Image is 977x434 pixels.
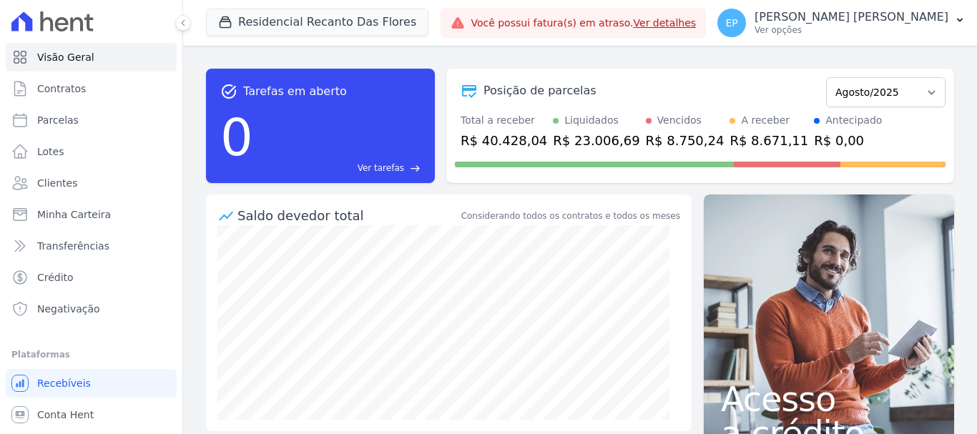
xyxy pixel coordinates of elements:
[37,207,111,222] span: Minha Carteira
[6,137,177,166] a: Lotes
[6,200,177,229] a: Minha Carteira
[220,100,253,174] div: 0
[483,82,596,99] div: Posição de parcelas
[730,131,808,150] div: R$ 8.671,11
[646,131,725,150] div: R$ 8.750,24
[6,369,177,398] a: Recebíveis
[634,17,697,29] a: Ver detalhes
[6,263,177,292] a: Crédito
[37,50,94,64] span: Visão Geral
[37,270,74,285] span: Crédito
[358,162,404,174] span: Ver tarefas
[6,43,177,71] a: Visão Geral
[6,74,177,103] a: Contratos
[37,408,94,422] span: Conta Hent
[220,83,237,100] span: task_alt
[461,113,547,128] div: Total a receber
[6,400,177,429] a: Conta Hent
[37,376,91,390] span: Recebíveis
[243,83,347,100] span: Tarefas em aberto
[461,209,680,222] div: Considerando todos os contratos e todos os meses
[37,239,109,253] span: Transferências
[206,9,428,36] button: Residencial Recanto Das Flores
[706,3,977,43] button: EP [PERSON_NAME] [PERSON_NAME] Ver opções
[37,302,100,316] span: Negativação
[741,113,790,128] div: A receber
[6,232,177,260] a: Transferências
[237,206,458,225] div: Saldo devedor total
[259,162,421,174] a: Ver tarefas east
[564,113,619,128] div: Liquidados
[6,169,177,197] a: Clientes
[37,176,77,190] span: Clientes
[755,10,948,24] p: [PERSON_NAME] [PERSON_NAME]
[825,113,882,128] div: Antecipado
[814,131,882,150] div: R$ 0,00
[657,113,702,128] div: Vencidos
[553,131,639,150] div: R$ 23.006,69
[6,106,177,134] a: Parcelas
[471,16,696,31] span: Você possui fatura(s) em atraso.
[725,18,737,28] span: EP
[755,24,948,36] p: Ver opções
[37,144,64,159] span: Lotes
[6,295,177,323] a: Negativação
[11,346,171,363] div: Plataformas
[721,382,937,416] span: Acesso
[410,163,421,174] span: east
[461,131,547,150] div: R$ 40.428,04
[37,82,86,96] span: Contratos
[37,113,79,127] span: Parcelas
